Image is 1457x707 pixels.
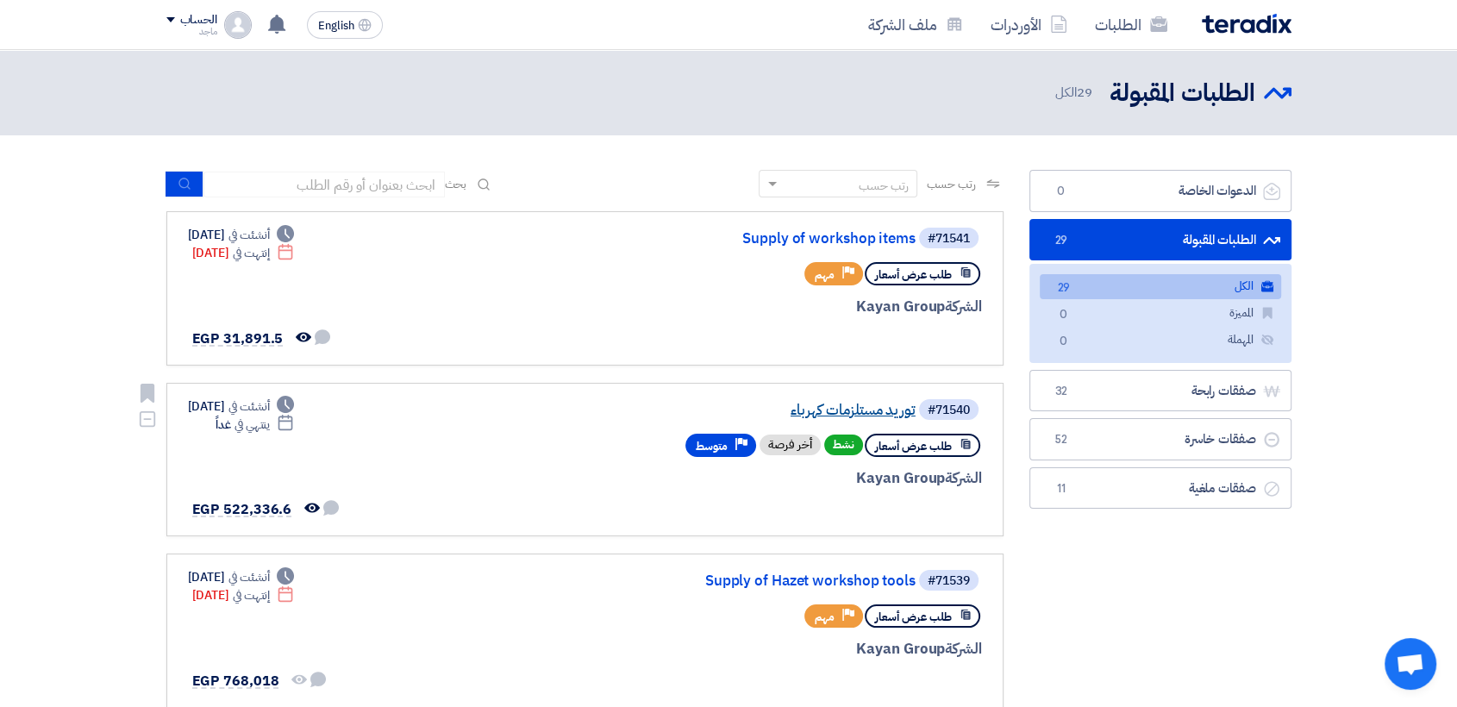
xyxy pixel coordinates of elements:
[875,438,952,454] span: طلب عرض أسعار
[1040,328,1281,353] a: المهملة
[234,416,270,434] span: ينتهي في
[945,467,982,489] span: الشركة
[858,177,908,195] div: رتب حسب
[1077,83,1092,102] span: 29
[216,416,294,434] div: غداً
[571,231,916,247] a: Supply of workshop items
[928,575,970,587] div: #71539
[192,328,284,349] span: EGP 31,891.5
[1054,279,1074,297] span: 29
[1029,170,1291,212] a: الدعوات الخاصة0
[928,233,970,245] div: #71541
[1054,306,1074,324] span: 0
[192,499,292,520] span: EGP 522,336.6
[318,20,354,32] span: English
[1202,14,1291,34] img: Teradix logo
[567,467,982,490] div: Kayan Group
[445,175,467,193] span: بحث
[760,435,821,455] div: أخر فرصة
[1081,4,1181,45] a: الطلبات
[571,403,916,418] a: توريد مستلزمات كهرباء
[188,568,295,586] div: [DATE]
[854,4,977,45] a: ملف الشركة
[1040,301,1281,326] a: المميزة
[1385,638,1436,690] div: Open chat
[815,609,835,625] span: مهم
[824,435,863,455] span: نشط
[233,586,270,604] span: إنتهت في
[696,438,728,454] span: متوسط
[875,609,952,625] span: طلب عرض أسعار
[233,244,270,262] span: إنتهت في
[1051,232,1072,249] span: 29
[567,638,982,660] div: Kayan Group
[307,11,383,39] button: English
[1040,274,1281,299] a: الكل
[926,175,975,193] span: رتب حسب
[188,397,295,416] div: [DATE]
[875,266,952,283] span: طلب عرض أسعار
[977,4,1081,45] a: الأوردرات
[945,638,982,660] span: الشركة
[1051,431,1072,448] span: 52
[928,404,970,416] div: #71540
[228,568,270,586] span: أنشئت في
[567,296,982,318] div: Kayan Group
[1051,480,1072,497] span: 11
[203,172,445,197] input: ابحث بعنوان أو رقم الطلب
[166,27,217,36] div: ماجد
[945,296,982,317] span: الشركة
[1029,418,1291,460] a: صفقات خاسرة52
[1029,370,1291,412] a: صفقات رابحة32
[224,11,252,39] img: profile_test.png
[192,671,279,691] span: EGP 768,018
[815,266,835,283] span: مهم
[228,226,270,244] span: أنشئت في
[228,397,270,416] span: أنشئت في
[1029,219,1291,261] a: الطلبات المقبولة29
[1051,383,1072,400] span: 32
[192,586,295,604] div: [DATE]
[1029,467,1291,510] a: صفقات ملغية11
[188,226,295,244] div: [DATE]
[180,13,217,28] div: الحساب
[1110,77,1255,110] h2: الطلبات المقبولة
[1054,333,1074,351] span: 0
[1051,183,1072,200] span: 0
[571,573,916,589] a: Supply of Hazet workshop tools
[192,244,295,262] div: [DATE]
[1055,83,1095,103] span: الكل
